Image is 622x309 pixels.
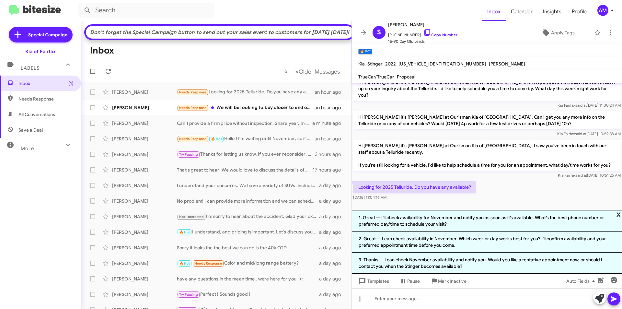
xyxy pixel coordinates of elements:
[291,65,344,78] button: Next
[177,260,319,267] div: Color and mid/long range battery?
[177,167,313,173] div: That's great to hear! We would love to discuss the details of your vehicle and see how we can mak...
[561,275,603,287] button: Auto Fields
[353,111,621,129] p: Hi [PERSON_NAME] it's [PERSON_NAME] at Ourisman Kia of [GEOGRAPHIC_DATA]. Can I get you any more ...
[315,104,346,111] div: an hour ago
[357,275,389,287] span: Templates
[398,61,486,67] span: [US_VEHICLE_IDENTIFICATION_NUMBER]
[90,45,114,56] h1: Inbox
[18,96,74,102] span: Needs Response
[407,275,420,287] span: Pause
[358,49,372,54] small: 🔥 Hot
[179,230,190,234] span: 🔥 Hot
[112,213,177,220] div: [PERSON_NAME]
[281,65,344,78] nav: Page navigation example
[353,195,386,200] span: [DATE] 11:04:16 AM
[194,261,222,266] span: Needs Response
[112,244,177,251] div: [PERSON_NAME]
[524,27,591,39] button: Apply Tags
[423,32,457,37] a: Copy Number
[367,61,383,67] span: Stinger
[177,120,312,126] div: Can't provide a firm price without inspection. Share year, mileage, VIN and photos, or book a qui...
[112,136,177,142] div: [PERSON_NAME]
[319,291,346,298] div: a day ago
[112,182,177,189] div: [PERSON_NAME]
[112,104,177,111] div: [PERSON_NAME]
[177,213,319,220] div: I’m sorry to hear about the accident. Glad your okay !
[616,210,621,218] span: x
[319,244,346,251] div: a day ago
[385,61,396,67] span: 2022
[112,120,177,126] div: [PERSON_NAME]
[28,31,67,38] span: Special Campaign
[21,65,40,71] span: Labels
[506,2,538,21] a: Calendar
[179,90,207,94] span: Needs Response
[68,80,74,87] span: (1)
[112,291,177,298] div: [PERSON_NAME]
[177,229,319,236] div: I understand, and pricing is important. Let's discuss your vehicle's value! When can you come in ...
[352,275,394,287] button: Templates
[284,67,288,76] span: «
[211,137,222,141] span: 🔥 Hot
[319,276,346,282] div: a day ago
[388,21,457,29] span: [PERSON_NAME]
[112,276,177,282] div: [PERSON_NAME]
[352,210,622,232] li: 1. Great — I’ll check availability for November and notify you as soon as it’s available. What’s ...
[425,275,472,287] button: Mark Inactive
[112,229,177,235] div: [PERSON_NAME]
[388,38,457,45] span: 15-90 Day Old Leads
[358,74,394,80] span: TrueCar/TrueCar
[319,198,346,204] div: a day ago
[558,173,621,178] span: Kia Fairfax [DATE] 10:51:26 AM
[177,244,319,251] div: Sorry it looks the the best we can do is the 40k OTD
[177,89,315,96] div: Looking for 2025 Telluride. Do you have any available?
[177,198,319,204] div: No problem! I can provide more information and we can schedule an appointment for the weekend. Wh...
[482,2,506,21] a: Inbox
[312,120,346,126] div: a minute ago
[179,152,198,157] span: Try Pausing
[358,61,365,67] span: Kia
[18,127,43,133] span: Save a Deal
[179,215,204,219] span: Not-Interested
[597,5,608,16] div: AM
[295,67,299,76] span: »
[177,276,319,282] div: have any questions in the mean time , were here for you ! (:
[177,182,319,189] div: I understand your concerns. We have a variety of SUVs, including hybrids and gas models. Would yo...
[319,182,346,189] div: a day ago
[566,275,597,287] span: Auto Fields
[25,48,56,55] div: Kia of Fairfax
[377,27,381,38] span: S
[179,137,207,141] span: Needs Response
[538,2,567,21] span: Insights
[78,3,214,18] input: Search
[353,140,621,171] p: Hi [PERSON_NAME] it's [PERSON_NAME] at Ourisman Kia of [GEOGRAPHIC_DATA]. I saw you've been in to...
[177,135,315,143] div: Hello ! I'm waiting until November, so if the car is available I would come down there
[394,275,425,287] button: Pause
[353,76,621,101] p: Hi [PERSON_NAME] it's [PERSON_NAME] at Ourisman Kia of [GEOGRAPHIC_DATA]. Hope you're well. Just ...
[313,167,346,173] div: 17 hours ago
[177,151,315,158] div: Thanks for letting us know. If you ever reconsider, we'd be happy to provide a no-obligation offe...
[353,181,476,193] p: Looking for 2025 Telluride. Do you have any available?
[567,2,592,21] a: Profile
[319,229,346,235] div: a day ago
[112,198,177,204] div: [PERSON_NAME]
[352,253,622,274] li: 3. Thanks — I can check November availability and notify you. Would you like a tentative appointm...
[575,103,587,108] span: said at
[489,61,525,67] span: [PERSON_NAME]
[592,5,615,16] button: AM
[18,80,74,87] span: Inbox
[299,68,340,75] span: Older Messages
[315,136,346,142] div: an hour ago
[112,89,177,95] div: [PERSON_NAME]
[576,173,587,178] span: said at
[551,27,575,39] span: Apply Tags
[179,261,190,266] span: 🔥 Hot
[9,27,73,42] a: Special Campaign
[179,292,198,297] span: Try Pausing
[557,131,621,136] span: Kia Fairfax [DATE] 10:59:38 AM
[315,151,346,158] div: 3 hours ago
[388,29,457,38] span: [PHONE_NUMBER]
[315,89,346,95] div: an hour ago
